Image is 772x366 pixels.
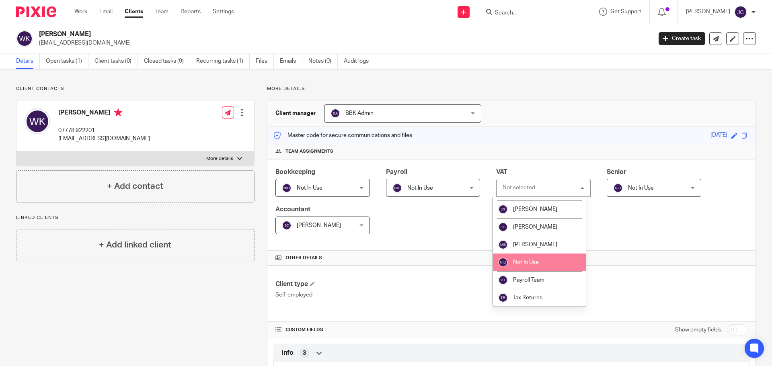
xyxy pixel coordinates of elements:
img: svg%3E [498,204,508,214]
p: [EMAIL_ADDRESS][DOMAIN_NAME] [39,39,647,47]
span: Get Support [610,9,641,14]
a: Files [256,53,274,69]
p: 07778 922201 [58,127,150,135]
img: svg%3E [16,30,33,47]
span: Not In Use [407,185,433,191]
img: svg%3E [498,258,508,267]
img: svg%3E [498,293,508,303]
span: Accountant [275,206,310,213]
span: [PERSON_NAME] [513,207,557,212]
p: Master code for secure communications and files [273,131,412,139]
span: VAT [496,169,507,175]
span: Tax Returns [513,295,542,301]
a: Details [16,53,40,69]
img: svg%3E [613,183,623,193]
span: 3 [303,349,306,357]
label: Show empty fields [675,326,721,334]
span: [PERSON_NAME] [513,242,557,247]
a: Team [155,8,168,16]
a: Clients [125,8,143,16]
h4: Address [511,280,747,288]
h4: + Add linked client [99,239,171,251]
span: Info [281,349,294,357]
span: Not In Use [628,185,654,191]
h4: Client type [275,280,511,288]
img: Pixie [16,6,56,17]
a: Email [99,8,113,16]
a: Closed tasks (9) [144,53,190,69]
span: Senior [607,169,626,175]
img: svg%3E [734,6,747,18]
h2: [PERSON_NAME] [39,30,525,39]
span: Not In Use [297,185,322,191]
a: Audit logs [344,53,375,69]
p: More details [267,86,756,92]
p: [STREET_ADDRESS] Ford [511,291,747,299]
h4: + Add contact [107,180,163,192]
span: [PERSON_NAME] [297,223,341,228]
span: Other details [285,255,322,261]
p: [PERSON_NAME] [686,8,730,16]
h3: Client manager [275,109,316,117]
a: Open tasks (1) [46,53,88,69]
img: svg%3E [282,221,292,230]
img: svg%3E [498,275,508,285]
p: [STREET_ADDRESS] [511,299,747,307]
a: Work [74,8,87,16]
p: Self-employed [275,291,511,299]
a: Notes (0) [308,53,338,69]
span: Payroll [386,169,407,175]
p: Client contacts [16,86,255,92]
h4: CUSTOM FIELDS [275,327,511,333]
span: Bookkeeping [275,169,315,175]
input: Search [494,10,567,17]
span: Team assignments [285,148,333,155]
img: svg%3E [498,240,508,249]
a: Emails [280,53,302,69]
span: Not In Use [513,260,539,265]
p: More details [206,155,233,162]
img: svg%3E [498,222,508,232]
h4: [PERSON_NAME] [58,108,150,119]
div: Not selected [503,185,535,190]
span: BBK Admin [345,110,374,116]
a: Client tasks (0) [94,53,138,69]
a: Settings [213,8,234,16]
img: svg%3E [25,108,50,134]
p: Linked clients [16,215,255,221]
div: [DATE] [710,131,727,140]
span: [PERSON_NAME] [513,224,557,230]
a: Recurring tasks (1) [196,53,250,69]
img: svg%3E [331,108,340,118]
p: [EMAIL_ADDRESS][DOMAIN_NAME] [58,135,150,143]
a: Create task [659,32,705,45]
span: Payroll Team [513,277,544,283]
i: Primary [114,108,122,117]
img: svg%3E [282,183,292,193]
a: Reports [181,8,201,16]
img: svg%3E [392,183,402,193]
